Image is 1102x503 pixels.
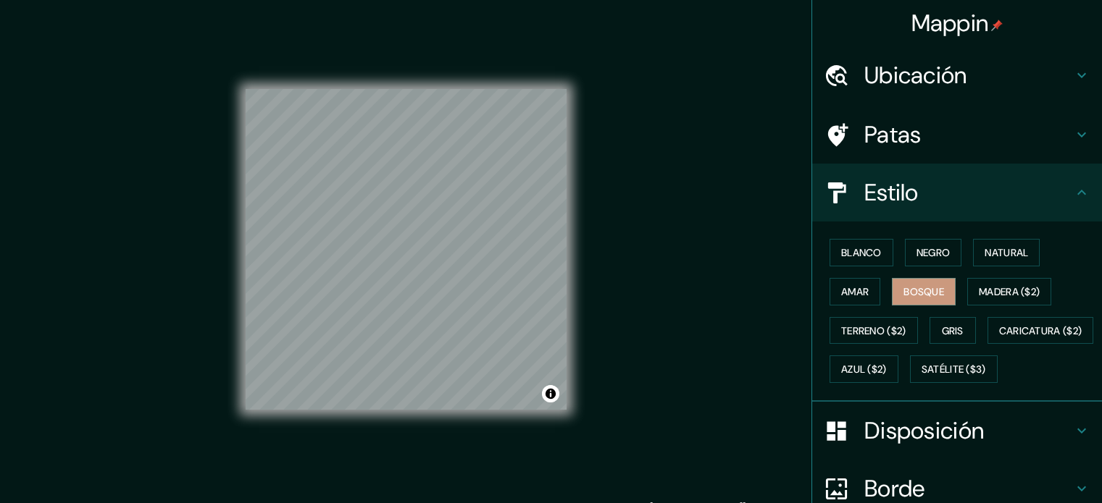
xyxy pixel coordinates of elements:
font: Ubicación [864,60,967,90]
img: pin-icon.png [991,20,1003,31]
button: Caricatura ($2) [988,317,1094,345]
button: Activar o desactivar atribución [542,385,559,402]
font: Mappin [911,8,989,38]
font: Patas [864,119,922,150]
button: Terreno ($2) [830,317,918,345]
div: Ubicación [812,46,1102,104]
button: Azul ($2) [830,355,898,383]
font: Caricatura ($2) [999,324,1082,337]
button: Madera ($2) [967,278,1051,305]
font: Bosque [903,285,944,298]
font: Azul ($2) [841,363,887,376]
font: Terreno ($2) [841,324,906,337]
div: Disposición [812,402,1102,460]
font: Satélite ($3) [922,363,986,376]
button: Gris [930,317,976,345]
button: Negro [905,239,962,266]
div: Estilo [812,164,1102,221]
button: Natural [973,239,1040,266]
iframe: Lanzador de widgets de ayuda [973,447,1086,487]
font: Natural [985,246,1028,259]
font: Gris [942,324,964,337]
button: Amar [830,278,880,305]
font: Blanco [841,246,882,259]
font: Estilo [864,177,919,208]
font: Amar [841,285,869,298]
font: Disposición [864,415,984,446]
button: Blanco [830,239,893,266]
button: Bosque [892,278,956,305]
canvas: Mapa [246,89,567,410]
font: Madera ($2) [979,285,1040,298]
div: Patas [812,106,1102,164]
button: Satélite ($3) [910,355,998,383]
font: Negro [917,246,951,259]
